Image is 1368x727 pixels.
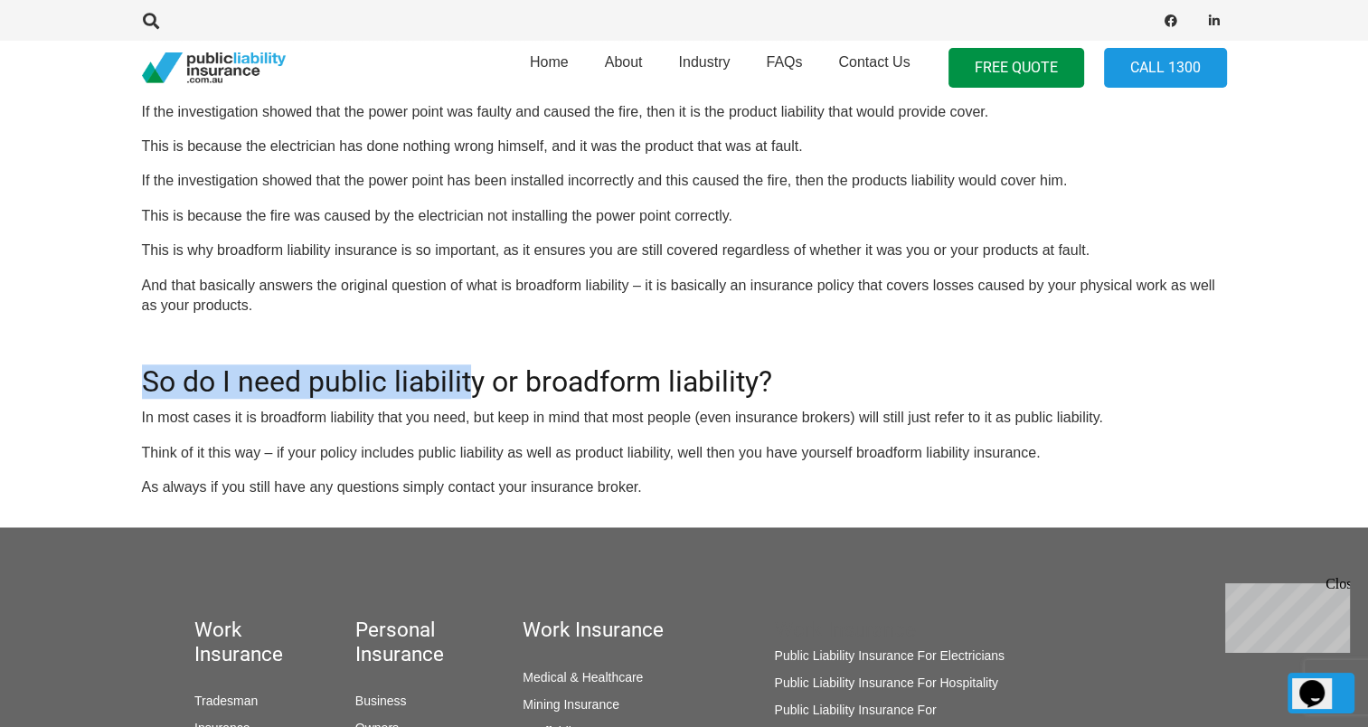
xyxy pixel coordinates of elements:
p: If the investigation showed that the power point has been installed incorrectly and this caused t... [142,171,1227,191]
iframe: chat widget [1218,576,1350,653]
a: Public Liability Insurance For Electricians [775,648,1005,663]
a: Call 1300 [1104,48,1227,89]
a: Contact Us [820,35,928,100]
h5: Personal Insurance [355,618,420,666]
p: This is because the fire was caused by the electrician not installing the power point correctly. [142,206,1227,226]
span: Home [530,54,569,70]
div: Chat live with an agent now!Close [7,7,125,131]
p: This is why broadform liability insurance is so important, as it ensures you are still covered re... [142,241,1227,260]
iframe: chat widget [1292,655,1350,709]
a: Public Liability Insurance For Hospitality [775,675,998,690]
h5: Work Insurance [194,618,251,666]
a: FREE QUOTE [948,48,1084,89]
span: Contact Us [838,54,910,70]
h5: Work Insurance [775,618,1006,642]
p: Think of it this way – if your policy includes public liability as well as product liability, wel... [142,443,1227,463]
p: This is because the electrician has done nothing wrong himself, and it was the product that was a... [142,137,1227,156]
a: FAQs [748,35,820,100]
a: pli_logotransparent [142,52,286,84]
a: Home [512,35,587,100]
a: Search [134,13,170,29]
span: FAQs [766,54,802,70]
h5: Work Insurance [523,618,670,642]
p: In most cases it is broadform liability that you need, but keep in mind that most people (even in... [142,408,1227,428]
p: If the investigation showed that the power point was faulty and caused the fire, then it is the p... [142,102,1227,122]
h2: So do I need public liability or broadform liability? [142,343,1227,399]
a: LinkedIn [1202,8,1227,33]
a: Medical & Healthcare [523,670,643,685]
a: Back to top [1288,673,1354,713]
a: Facebook [1158,8,1184,33]
p: As always if you still have any questions simply contact your insurance broker. [142,477,1227,497]
a: Industry [660,35,748,100]
span: About [605,54,643,70]
a: About [587,35,661,100]
span: Industry [678,54,730,70]
a: Mining Insurance [523,697,619,712]
p: And that basically answers the original question of what is broadform liability – it is basically... [142,276,1227,316]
